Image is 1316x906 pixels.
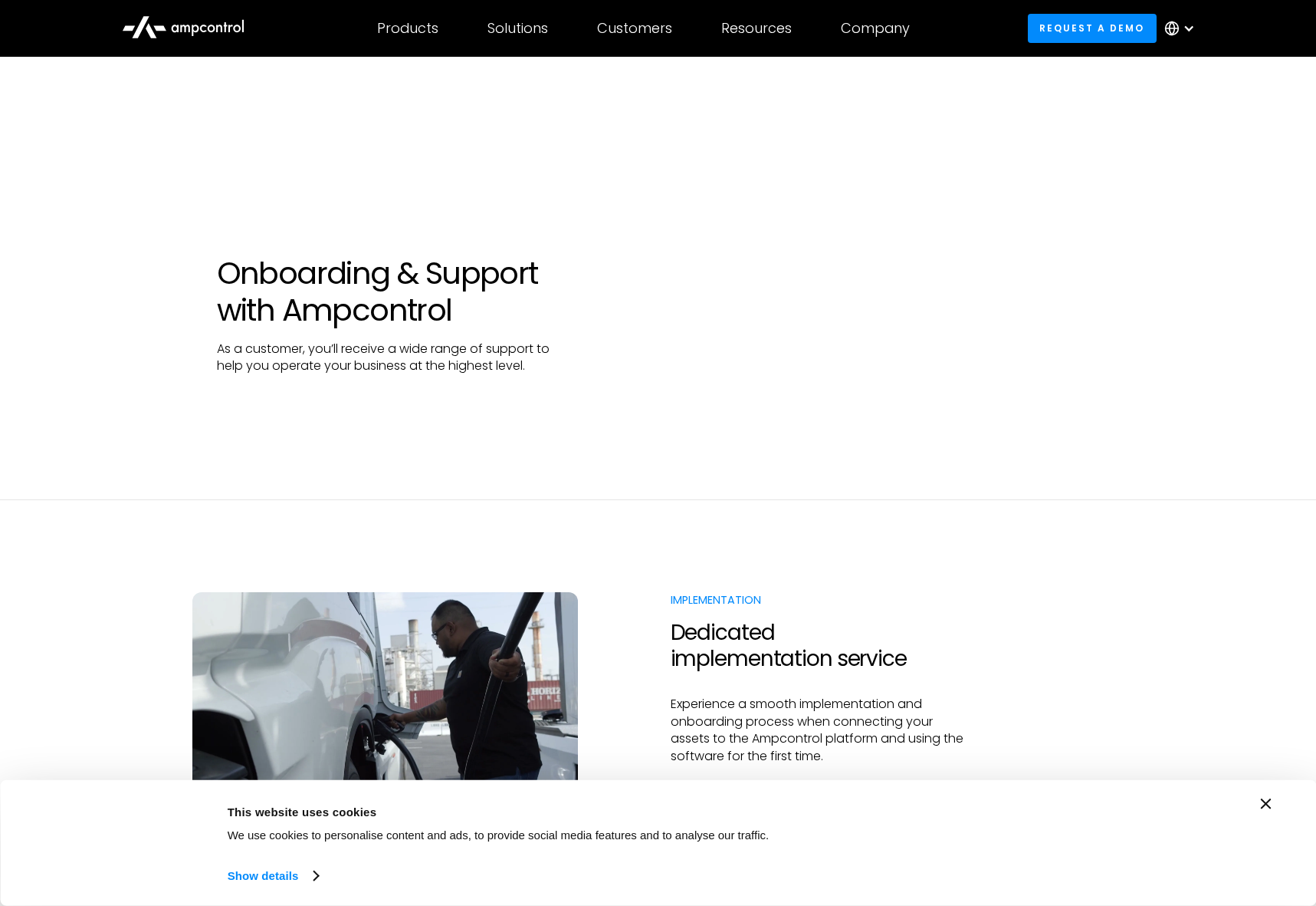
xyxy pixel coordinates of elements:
div: This website uses cookies [228,802,979,821]
iframe: Customer success video [619,155,1099,426]
div: Customers [597,20,672,37]
div: Solutions [487,20,548,37]
div: Resources [721,20,792,37]
p: Implementation [671,592,966,608]
a: Request a demo [1028,14,1157,42]
div: Products [377,20,438,37]
p: As a customer, you’ll receive a wide range of support to help you operate your business at the hi... [217,341,570,375]
p: Experience a smooth implementation and onboarding process when connecting your assets to the Ampc... [671,696,966,765]
button: Close banner [1261,799,1272,809]
div: Company [841,20,910,37]
a: Show details [228,865,318,888]
h1: Onboarding & Support with Ampcontrol [217,255,570,328]
h2: Dedicated implementation service [671,620,966,671]
button: Okay [1013,799,1232,843]
span: We use cookies to personalise content and ads, to provide social media features and to analyse ou... [228,829,770,842]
